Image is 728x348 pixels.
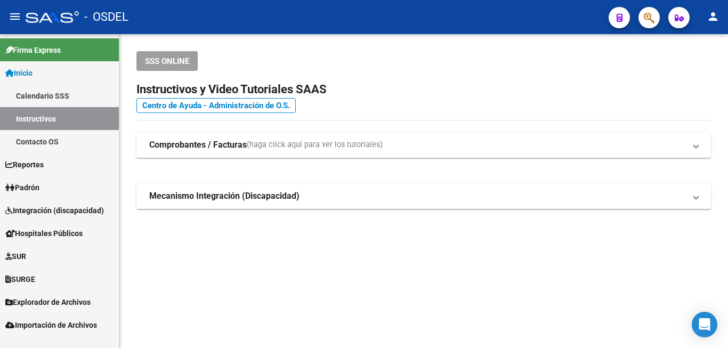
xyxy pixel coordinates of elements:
[5,67,33,79] span: Inicio
[5,296,91,308] span: Explorador de Archivos
[136,79,711,100] h2: Instructivos y Video Tutoriales SAAS
[9,10,21,23] mat-icon: menu
[145,56,189,66] span: SSS ONLINE
[5,319,97,331] span: Importación de Archivos
[5,250,26,262] span: SUR
[707,10,719,23] mat-icon: person
[136,132,711,158] mat-expansion-panel-header: Comprobantes / Facturas(haga click aquí para ver los tutoriales)
[136,51,198,71] button: SSS ONLINE
[149,190,300,202] strong: Mecanismo Integración (Discapacidad)
[5,205,104,216] span: Integración (discapacidad)
[5,273,35,285] span: SURGE
[149,139,247,151] strong: Comprobantes / Facturas
[84,5,128,29] span: - OSDEL
[136,183,711,209] mat-expansion-panel-header: Mecanismo Integración (Discapacidad)
[5,228,83,239] span: Hospitales Públicos
[692,312,717,337] div: Open Intercom Messenger
[5,182,39,193] span: Padrón
[136,98,296,113] a: Centro de Ayuda - Administración de O.S.
[5,44,61,56] span: Firma Express
[5,159,44,171] span: Reportes
[247,139,383,151] span: (haga click aquí para ver los tutoriales)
